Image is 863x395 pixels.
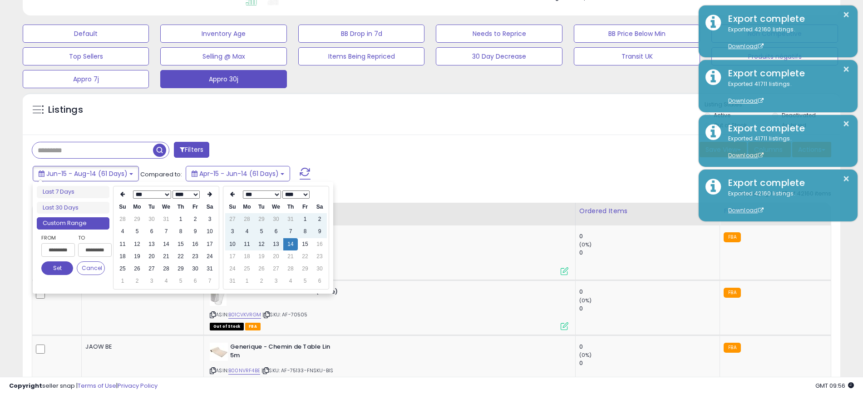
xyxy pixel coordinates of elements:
[130,238,144,250] td: 12
[436,47,562,65] button: 30 Day Decrease
[188,213,202,225] td: 2
[269,225,283,238] td: 6
[228,311,261,319] a: B01CVKVRGM
[202,238,217,250] td: 17
[283,225,298,238] td: 7
[199,169,279,178] span: Apr-15 - Jun-14 (61 Days)
[85,343,197,351] div: JAOW BE
[269,213,283,225] td: 30
[159,213,173,225] td: 31
[298,25,424,43] button: BB Drop in 7d
[144,275,159,287] td: 3
[188,250,202,263] td: 23
[240,238,254,250] td: 11
[262,311,308,318] span: | SKU: AF-70505
[269,201,283,213] th: We
[298,238,312,250] td: 15
[579,206,716,216] div: Ordered Items
[254,263,269,275] td: 26
[144,238,159,250] td: 13
[843,9,850,20] button: ×
[159,250,173,263] td: 21
[173,213,188,225] td: 1
[188,263,202,275] td: 30
[115,225,130,238] td: 4
[298,47,424,65] button: Items Being Repriced
[9,381,42,390] strong: Copyright
[724,288,740,298] small: FBA
[245,323,261,330] span: FBA
[298,275,312,287] td: 5
[283,238,298,250] td: 14
[144,263,159,275] td: 27
[33,166,139,181] button: Jun-15 - Aug-14 (61 Days)
[312,213,327,225] td: 2
[579,305,720,313] div: 0
[240,250,254,263] td: 18
[579,232,720,240] div: 0
[140,170,182,179] span: Compared to:
[254,225,269,238] td: 5
[130,225,144,238] td: 5
[254,275,269,287] td: 2
[159,263,173,275] td: 28
[721,25,851,51] div: Exported 42160 listings.
[210,288,568,329] div: ASIN:
[312,238,327,250] td: 16
[118,381,158,390] a: Privacy Policy
[269,250,283,263] td: 20
[173,275,188,287] td: 5
[41,233,73,242] label: From
[210,232,568,275] div: ASIN:
[144,225,159,238] td: 6
[173,201,188,213] th: Th
[261,367,333,374] span: | SKU: AF-75133-FNSKU-BIS
[312,201,327,213] th: Sa
[225,213,240,225] td: 27
[254,201,269,213] th: Tu
[225,225,240,238] td: 3
[159,225,173,238] td: 7
[159,201,173,213] th: We
[228,367,260,375] a: B00NVRF4BE
[37,217,109,230] li: Custom Range
[202,201,217,213] th: Sa
[186,166,290,181] button: Apr-15 - Jun-14 (61 Days)
[724,232,740,242] small: FBA
[144,250,159,263] td: 20
[188,238,202,250] td: 16
[312,275,327,287] td: 6
[210,288,227,306] img: 51DILGuUECL._SL40_.jpg
[115,275,130,287] td: 1
[202,225,217,238] td: 10
[298,263,312,275] td: 29
[283,275,298,287] td: 4
[160,70,286,88] button: Appro 30j
[130,213,144,225] td: 29
[721,67,851,80] div: Export complete
[240,225,254,238] td: 4
[240,275,254,287] td: 1
[202,275,217,287] td: 7
[240,201,254,213] th: Mo
[130,250,144,263] td: 19
[724,343,740,353] small: FBA
[579,351,592,359] small: (0%)
[574,25,700,43] button: BB Price Below Min
[37,202,109,214] li: Last 30 Days
[115,213,130,225] td: 28
[579,343,720,351] div: 0
[159,275,173,287] td: 4
[728,151,764,159] a: Download
[48,104,83,116] h5: Listings
[312,250,327,263] td: 23
[721,190,851,215] div: Exported 42160 listings.
[579,241,592,248] small: (0%)
[728,42,764,50] a: Download
[721,12,851,25] div: Export complete
[23,70,149,88] button: Appro 7j
[728,97,764,105] a: Download
[174,142,209,158] button: Filters
[283,213,298,225] td: 31
[721,122,851,135] div: Export complete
